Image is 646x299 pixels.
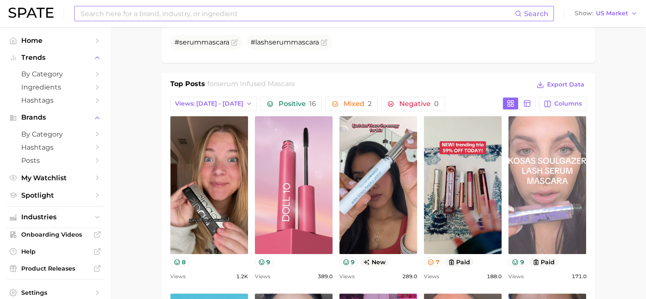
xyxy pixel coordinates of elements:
[309,100,316,108] span: 16
[424,271,439,282] span: Views
[21,265,89,272] span: Product Releases
[216,80,295,88] span: serum infused mascara
[21,156,89,165] span: Posts
[21,70,89,78] span: by Category
[539,97,586,111] button: Columns
[399,101,438,107] span: Negative
[573,8,640,19] button: ShowUS Market
[7,111,104,124] button: Brands
[547,81,584,88] span: Export Data
[21,96,89,104] span: Hashtags
[175,100,243,107] span: Views: [DATE] - [DATE]
[7,154,104,167] a: Posts
[170,257,189,266] button: 8
[360,257,389,266] span: new
[575,11,593,16] span: Show
[596,11,628,16] span: US Market
[571,271,586,282] span: 171.0
[21,114,89,121] span: Brands
[8,8,54,18] img: SPATE
[170,79,205,92] h1: Top Posts
[339,257,358,266] button: 9
[21,248,89,255] span: Help
[21,36,89,45] span: Home
[175,38,229,46] span: #
[278,101,316,107] span: Positive
[402,271,417,282] span: 289.0
[170,97,257,111] button: Views: [DATE] - [DATE]
[434,100,438,108] span: 0
[7,141,104,154] a: Hashtags
[21,83,89,91] span: Ingredients
[7,211,104,224] button: Industries
[487,271,502,282] span: 188.0
[424,257,443,266] button: 7
[80,6,515,21] input: Search here for a brand, industry, or ingredient
[21,54,89,61] span: Trends
[21,191,89,199] span: Spotlight
[7,128,104,141] a: by Category
[291,38,319,46] span: mascara
[21,213,89,221] span: Industries
[251,38,319,46] span: #lash
[534,79,586,91] button: Export Data
[21,143,89,151] span: Hashtags
[7,67,104,81] a: by Category
[255,271,270,282] span: Views
[7,34,104,47] a: Home
[7,51,104,64] button: Trends
[321,39,327,46] button: Flag as miscategorized or irrelevant
[207,79,295,92] h2: for
[236,271,248,282] span: 1.2k
[21,130,89,138] span: by Category
[445,257,474,266] button: paid
[7,94,104,107] a: Hashtags
[179,38,201,46] span: serum
[7,171,104,184] a: My Watchlist
[231,39,238,46] button: Flag as miscategorized or irrelevant
[201,38,229,46] span: mascara
[508,271,524,282] span: Views
[508,257,528,266] button: 9
[7,286,104,299] a: Settings
[7,245,104,258] a: Help
[339,271,355,282] span: Views
[7,228,104,241] a: Onboarding Videos
[170,271,186,282] span: Views
[21,231,89,238] span: Onboarding Videos
[7,262,104,275] a: Product Releases
[529,257,559,266] button: paid
[554,100,582,107] span: Columns
[318,271,333,282] span: 389.0
[367,100,371,108] span: 2
[255,257,274,266] button: 9
[7,81,104,94] a: Ingredients
[269,38,291,46] span: serum
[343,101,371,107] span: Mixed
[7,189,104,202] a: Spotlight
[21,174,89,182] span: My Watchlist
[524,10,548,18] span: Search
[21,289,89,296] span: Settings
